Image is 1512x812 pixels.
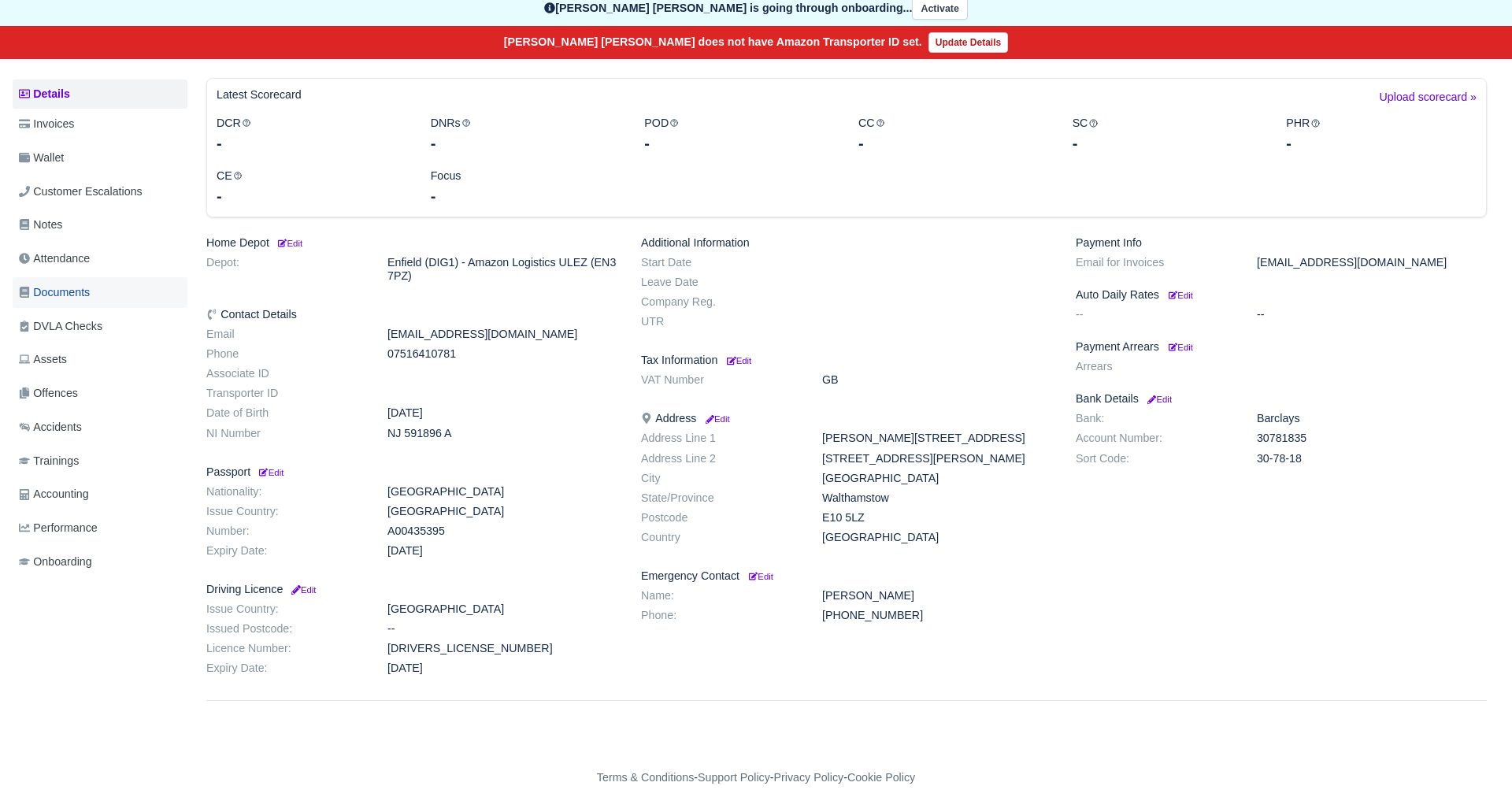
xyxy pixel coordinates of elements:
dt: Phone: [629,609,810,622]
div: - [1073,132,1263,154]
div: - - - [307,769,1205,787]
h6: Home Depot [206,236,617,250]
span: Wallet [19,149,64,167]
a: Upload scorecard » [1380,88,1477,114]
dt: Country [629,531,810,544]
dt: Date of Birth [195,406,376,420]
dd: [GEOGRAPHIC_DATA] [376,485,629,499]
h6: Tax Information [641,354,1052,367]
span: Customer Escalations [19,183,143,201]
div: - [644,132,835,154]
dd: -- [376,622,629,636]
dt: Sort Code: [1064,452,1245,465]
dt: Expiry Date: [195,662,376,675]
dt: Issue Country: [195,603,376,616]
dd: E10 5LZ [810,511,1064,525]
a: Cookie Policy [847,771,915,784]
dd: A00435395 [376,525,629,538]
a: Support Policy [698,771,770,784]
a: Wallet [13,143,187,173]
span: Trainings [19,452,79,470]
dd: [GEOGRAPHIC_DATA] [810,531,1064,544]
dt: NI Number [195,427,376,440]
dd: Enfield (DIG1) - Amazon Logistics ULEZ (EN3 7PZ) [376,256,629,283]
a: Invoices [13,109,187,139]
dt: Arrears [1064,360,1245,373]
a: Edit [1165,288,1193,301]
dt: UTR [629,315,810,328]
dt: VAT Number [629,373,810,387]
dd: [GEOGRAPHIC_DATA] [376,505,629,518]
dt: Address Line 1 [629,432,810,445]
a: Assets [13,344,187,375]
dt: Bank: [1064,412,1245,425]
div: - [431,185,621,207]
a: Privacy Policy [774,771,844,784]
dt: Email for Invoices [1064,256,1245,269]
span: Accounting [19,485,89,503]
a: Documents [13,277,187,308]
div: - [217,185,407,207]
a: Edit [257,465,283,478]
h6: Additional Information [641,236,1052,250]
a: Edit [1145,392,1172,405]
small: Edit [727,356,751,365]
a: Edit [289,583,316,595]
small: Edit [276,239,302,248]
div: - [217,132,407,154]
dt: Nationality: [195,485,376,499]
dt: Account Number: [1064,432,1245,445]
dd: [GEOGRAPHIC_DATA] [810,472,1064,485]
h6: Latest Scorecard [217,88,302,102]
h6: Auto Daily Rates [1076,288,1487,302]
dd: -- [1245,308,1499,321]
h6: Passport [206,465,617,479]
dt: Expiry Date: [195,544,376,558]
h6: Address [641,412,1052,425]
dt: Company Reg. [629,295,810,309]
dd: GB [810,373,1064,387]
small: Edit [289,585,316,595]
a: Customer Escalations [13,176,187,207]
dd: [DATE] [376,406,629,420]
dd: 30-78-18 [1245,452,1499,465]
a: Edit [702,412,729,425]
a: Edit [1165,340,1193,353]
dt: -- [1064,308,1245,321]
dd: NJ 591896 A [376,427,629,440]
dt: Issued Postcode: [195,622,376,636]
div: DNRs [419,114,633,154]
dt: Depot: [195,256,376,283]
div: - [858,132,1049,154]
dd: [GEOGRAPHIC_DATA] [376,603,629,616]
div: - [1286,132,1477,154]
span: Notes [19,216,62,234]
a: Attendance [13,243,187,274]
a: Details [13,80,187,109]
a: Accounting [13,479,187,510]
dt: Start Date [629,256,810,269]
span: Documents [19,284,90,302]
a: Performance [13,513,187,543]
a: Update Details [928,32,1008,53]
dt: Postcode [629,511,810,525]
a: Accidents [13,412,187,443]
dt: Issue Country: [195,505,376,518]
dt: Email [195,328,376,341]
div: DCR [205,114,419,154]
dt: Associate ID [195,367,376,380]
small: Edit [749,572,773,581]
a: Edit [746,569,773,582]
dt: Phone [195,347,376,361]
div: CE [205,167,419,207]
span: Attendance [19,250,90,268]
a: Edit [276,236,302,249]
dd: 07516410781 [376,347,629,361]
dt: Licence Number: [195,642,376,655]
small: Edit [1145,395,1172,404]
dd: [PERSON_NAME][STREET_ADDRESS] [810,432,1064,445]
div: - [431,132,621,154]
a: Edit [724,354,751,366]
dd: Walthamstow [810,491,1064,505]
span: Offences [19,384,78,402]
